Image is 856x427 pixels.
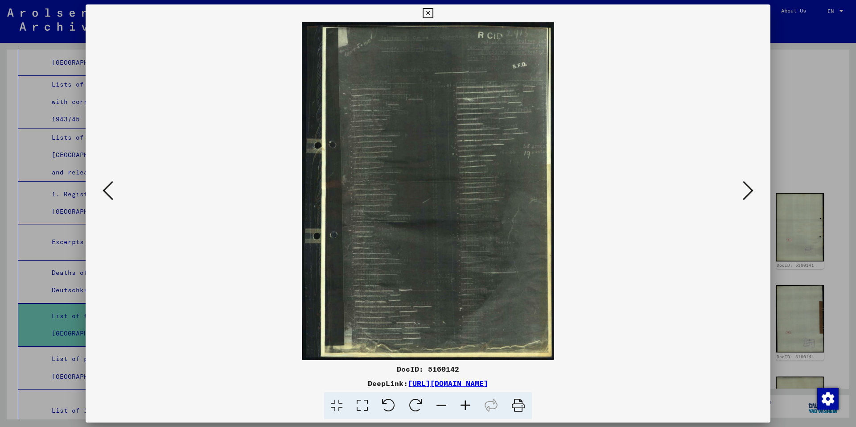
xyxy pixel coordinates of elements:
[408,379,488,388] a: [URL][DOMAIN_NAME]
[86,364,770,374] div: DocID: 5160142
[817,388,839,410] img: Change consent
[116,22,740,360] img: 001.jpg
[86,378,770,389] div: DeepLink:
[817,388,838,409] div: Change consent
